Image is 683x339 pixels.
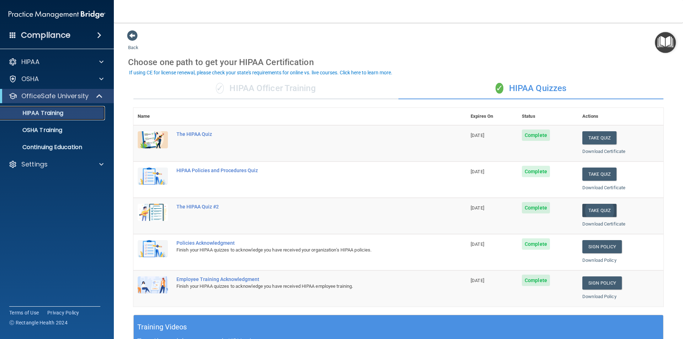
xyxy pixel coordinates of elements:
div: HIPAA Policies and Procedures Quiz [176,168,431,173]
span: Complete [522,166,550,177]
p: HIPAA [21,58,39,66]
span: [DATE] [471,169,484,174]
div: HIPAA Officer Training [133,78,398,99]
p: OfficeSafe University [21,92,89,100]
span: ✓ [216,83,224,94]
th: Status [518,108,578,125]
div: Employee Training Acknowledgment [176,276,431,282]
a: Download Certificate [582,149,625,154]
iframe: Drift Widget Chat Controller [560,288,674,317]
span: Ⓒ Rectangle Health 2024 [9,319,68,326]
a: Privacy Policy [47,309,79,316]
span: ✓ [496,83,503,94]
a: HIPAA [9,58,104,66]
div: If using CE for license renewal, please check your state's requirements for online vs. live cours... [129,70,392,75]
a: Terms of Use [9,309,39,316]
button: Take Quiz [582,204,616,217]
div: The HIPAA Quiz [176,131,431,137]
a: Sign Policy [582,276,622,290]
img: PMB logo [9,7,105,22]
p: OSHA Training [5,127,62,134]
span: [DATE] [471,205,484,211]
span: Complete [522,238,550,250]
div: The HIPAA Quiz #2 [176,204,431,210]
span: [DATE] [471,133,484,138]
a: Download Certificate [582,221,625,227]
div: Policies Acknowledgment [176,240,431,246]
button: If using CE for license renewal, please check your state's requirements for online vs. live cours... [128,69,393,76]
h4: Compliance [21,30,70,40]
span: [DATE] [471,242,484,247]
p: OSHA [21,75,39,83]
p: Continuing Education [5,144,102,151]
h5: Training Videos [137,321,187,333]
span: [DATE] [471,278,484,283]
div: Finish your HIPAA quizzes to acknowledge you have received your organization’s HIPAA policies. [176,246,431,254]
div: HIPAA Quizzes [398,78,663,99]
div: Finish your HIPAA quizzes to acknowledge you have received HIPAA employee training. [176,282,431,291]
p: HIPAA Training [5,110,63,117]
span: Complete [522,129,550,141]
a: OfficeSafe University [9,92,103,100]
th: Expires On [466,108,518,125]
a: OSHA [9,75,104,83]
button: Take Quiz [582,131,616,144]
button: Take Quiz [582,168,616,181]
div: Choose one path to get your HIPAA Certification [128,52,669,73]
a: Sign Policy [582,240,622,253]
a: Download Certificate [582,185,625,190]
a: Download Policy [582,258,616,263]
p: Settings [21,160,48,169]
span: Complete [522,275,550,286]
span: Complete [522,202,550,213]
th: Name [133,108,172,125]
a: Settings [9,160,104,169]
button: Open Resource Center [655,32,676,53]
th: Actions [578,108,663,125]
a: Back [128,36,138,50]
